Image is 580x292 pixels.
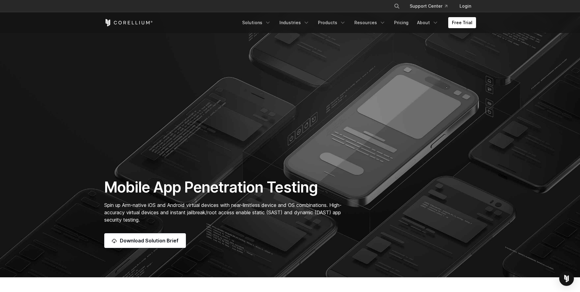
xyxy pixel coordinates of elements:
[104,233,186,248] a: Download Solution Brief
[405,1,452,12] a: Support Center
[455,1,476,12] a: Login
[386,1,476,12] div: Navigation Menu
[104,202,342,223] span: Spin up Arm-native iOS and Android virtual devices with near-limitless device and OS combinations...
[351,17,389,28] a: Resources
[448,17,476,28] a: Free Trial
[413,17,442,28] a: About
[238,17,476,28] div: Navigation Menu
[276,17,313,28] a: Industries
[104,178,348,197] h1: Mobile App Penetration Testing
[314,17,349,28] a: Products
[391,1,402,12] button: Search
[390,17,412,28] a: Pricing
[559,271,574,286] div: Open Intercom Messenger
[120,237,179,244] span: Download Solution Brief
[238,17,275,28] a: Solutions
[104,19,153,26] a: Corellium Home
